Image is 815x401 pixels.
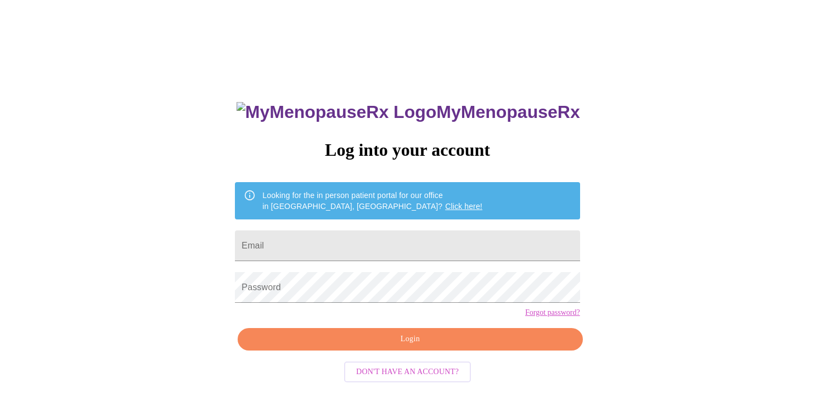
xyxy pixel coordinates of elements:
[237,102,580,122] h3: MyMenopauseRx
[356,365,459,379] span: Don't have an account?
[341,366,474,376] a: Don't have an account?
[250,332,570,346] span: Login
[344,362,471,383] button: Don't have an account?
[238,328,582,351] button: Login
[445,202,482,211] a: Click here!
[262,185,482,216] div: Looking for the in person patient portal for our office in [GEOGRAPHIC_DATA], [GEOGRAPHIC_DATA]?
[525,308,580,317] a: Forgot password?
[237,102,436,122] img: MyMenopauseRx Logo
[235,140,580,160] h3: Log into your account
